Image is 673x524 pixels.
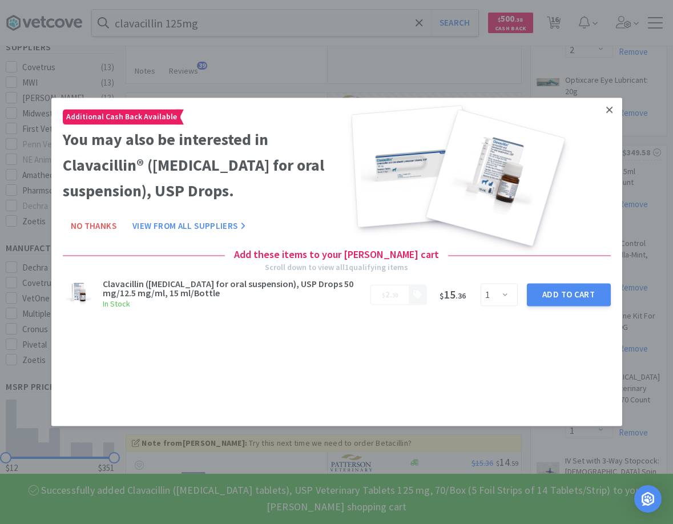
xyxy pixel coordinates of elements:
span: 2 [385,289,390,300]
img: 89c57f526b81470d89b7c2ae2366a049_618513.jpeg [63,280,94,311]
span: 30 [392,292,398,300]
h6: In Stock [103,298,364,311]
div: Open Intercom Messenger [634,485,662,513]
h4: Add these items to your [PERSON_NAME] cart [225,247,448,264]
span: $ [382,292,385,300]
button: No Thanks [63,215,124,238]
span: . [382,289,398,300]
span: Additional Cash Back Available [63,110,180,124]
span: $ [440,291,444,301]
h2: You may also be interested in Clavacillin® ([MEDICAL_DATA] for oral suspension), USP Drops. [63,127,332,203]
h3: Clavacillin ([MEDICAL_DATA] for oral suspension), USP Drops 50 mg/12.5 mg/ml, 15 ml/Bottle [103,280,364,298]
button: View From All Suppliers [124,215,253,238]
span: 15 [440,288,466,302]
button: Add to Cart [527,284,611,307]
div: Scroll down to view all 1 qualifying items [265,261,408,273]
span: . 36 [456,291,466,301]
